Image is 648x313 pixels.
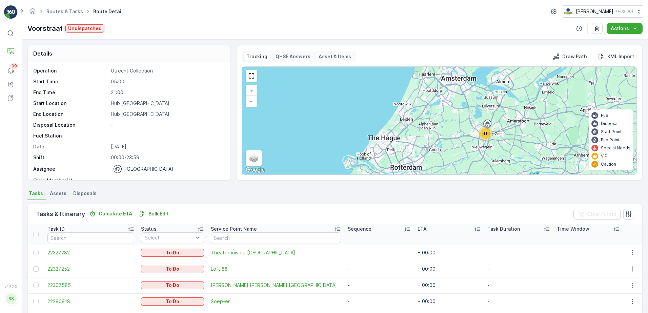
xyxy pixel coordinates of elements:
p: - [111,132,223,139]
p: Date [33,143,108,150]
p: Undispatched [68,25,102,32]
p: To Do [166,282,179,289]
p: Time Window [557,226,589,232]
a: Zoom In [246,86,257,96]
p: 99 [12,63,17,69]
span: Theaterhuis de [GEOGRAPHIC_DATA] [211,249,341,256]
span: Disposals [73,190,97,197]
p: Disposal Location [33,122,108,128]
p: Sequence [348,226,371,232]
a: View Fullscreen [246,71,257,81]
p: Shift [33,154,108,161]
p: Disposal [601,121,619,126]
a: 99 [4,64,18,78]
p: Details [33,49,52,58]
p: Caution [601,162,616,167]
p: Hub [GEOGRAPHIC_DATA] [111,111,223,118]
div: SS [6,293,17,304]
p: Select [145,234,194,241]
a: Soep-er [211,298,341,305]
p: KML Import [607,53,634,60]
a: 22327252 [47,266,134,272]
p: 05:00 [111,78,223,85]
span: + [250,88,253,93]
button: Calculate ETA [86,210,135,218]
a: Layers [246,151,261,166]
div: Toggle Row Selected [33,299,39,304]
p: End Point [601,137,620,143]
p: Fuel [601,113,609,118]
p: Bulk Edit [148,210,169,217]
td: - [484,293,554,310]
p: - [111,177,223,184]
p: To Do [166,249,179,256]
a: Theaterhuis de Berenkuil [211,249,341,256]
p: Special Needs [601,145,630,151]
a: Loft 88 [211,266,341,272]
td: - [484,277,554,293]
td: - [344,261,414,277]
p: To Do [166,266,179,272]
a: Winkel van Sinkel Utrecht [211,282,341,289]
span: 11 [483,131,487,136]
input: Search [47,232,134,243]
span: Assets [50,190,66,197]
td: - [344,293,414,310]
p: ETA [418,226,427,232]
button: Bulk Edit [136,210,171,218]
p: Operation [33,67,108,74]
td: - [344,245,414,261]
button: Actions [607,23,643,34]
p: [DATE] [111,143,223,150]
p: Draw Path [562,53,587,60]
div: Toggle Row Selected [33,250,39,255]
button: Clear Filters [573,209,621,220]
p: [PERSON_NAME] [576,8,613,15]
div: Toggle Row Selected [33,266,39,272]
div: Toggle Row Selected [33,283,39,288]
div: 11 [479,127,492,140]
button: To Do [141,297,204,306]
p: Service Point Name [211,226,257,232]
p: To Do [166,298,179,305]
p: 00:00-23:59 [111,154,223,161]
a: Homepage [29,10,36,16]
p: Voorstraat [27,23,63,34]
td: + 00:00 [414,277,484,293]
a: Open this area in Google Maps (opens a new window) [244,166,266,174]
p: Tracking [246,53,267,60]
td: + 00:00 [414,245,484,261]
a: Zoom Out [246,96,257,106]
button: To Do [141,249,204,257]
p: End Location [33,111,108,118]
p: Crew Member(s) [33,177,108,184]
span: [PERSON_NAME] [PERSON_NAME] [GEOGRAPHIC_DATA] [211,282,341,289]
span: 22327282 [47,249,134,256]
p: Task Duration [487,226,520,232]
button: SS [4,290,18,308]
button: To Do [141,281,204,289]
td: + 00:00 [414,293,484,310]
span: − [250,98,253,104]
input: Search [211,232,341,243]
td: - [344,277,414,293]
td: - [484,261,554,277]
a: 22290918 [47,298,134,305]
p: Clear Filters [587,211,616,217]
a: Routes & Tasks [46,8,83,14]
button: [PERSON_NAME](+02:00) [563,5,643,18]
p: Fuel Station [33,132,108,139]
p: Utrecht Collection [111,67,223,74]
button: Undispatched [65,24,104,33]
span: Tasks [29,190,43,197]
img: logo [4,5,18,19]
p: QHSE Answers [276,53,310,60]
p: Start Point [601,129,622,134]
p: - [111,122,223,128]
span: Route Detail [92,8,124,15]
td: - [484,245,554,261]
p: Status [141,226,157,232]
